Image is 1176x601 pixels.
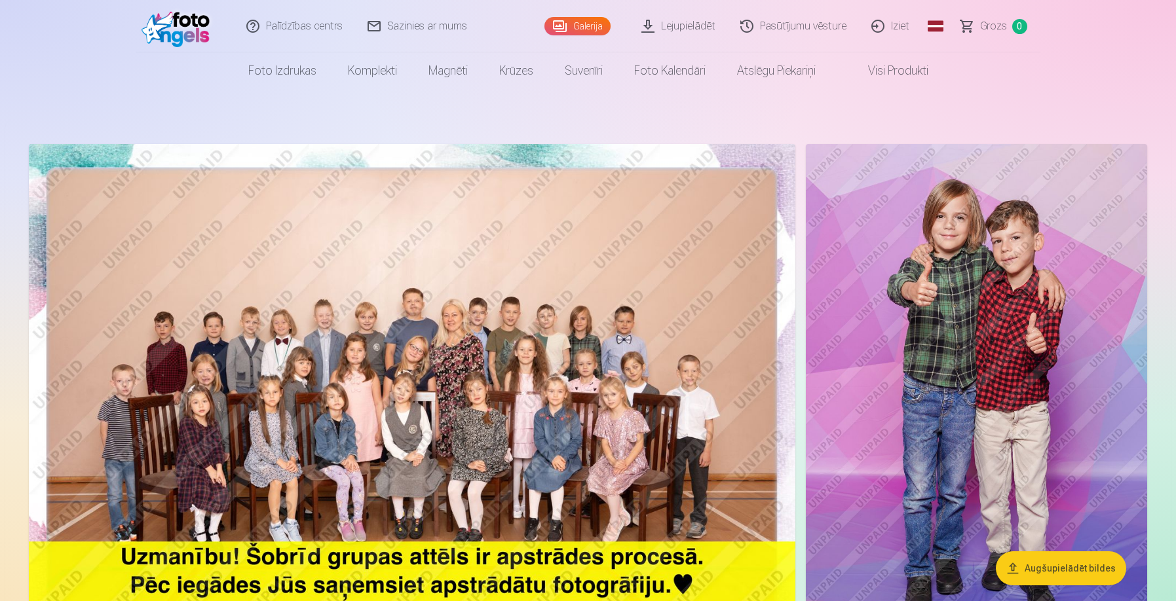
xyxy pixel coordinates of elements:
[332,52,413,89] a: Komplekti
[980,18,1007,34] span: Grozs
[831,52,944,89] a: Visi produkti
[484,52,549,89] a: Krūzes
[544,17,611,35] a: Galerija
[413,52,484,89] a: Magnēti
[142,5,217,47] img: /fa1
[996,551,1126,585] button: Augšupielādēt bildes
[721,52,831,89] a: Atslēgu piekariņi
[549,52,618,89] a: Suvenīri
[233,52,332,89] a: Foto izdrukas
[618,52,721,89] a: Foto kalendāri
[1012,19,1027,34] span: 0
